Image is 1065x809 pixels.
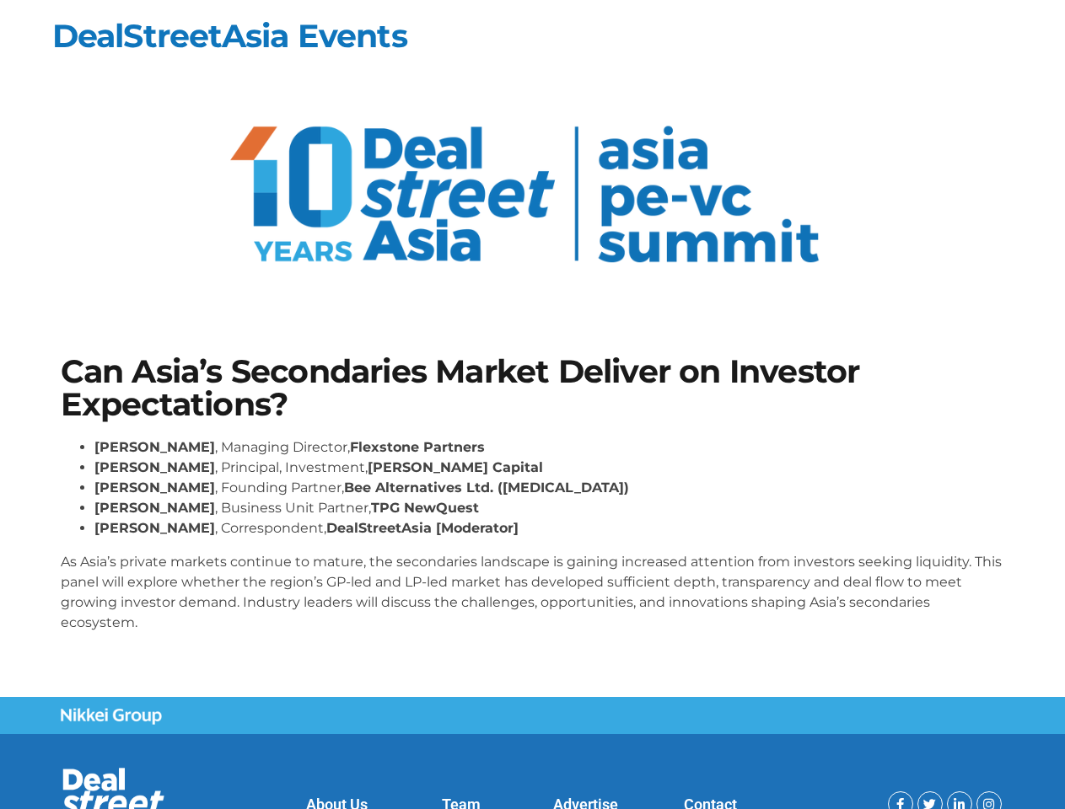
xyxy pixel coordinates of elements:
[94,480,215,496] strong: [PERSON_NAME]
[94,498,1005,518] li: , Business Unit Partner,
[52,16,407,56] a: DealStreetAsia Events
[94,459,215,475] strong: [PERSON_NAME]
[94,478,1005,498] li: , Founding Partner,
[61,356,1005,421] h1: Can Asia’s Secondaries Market Deliver on Investor Expectations?
[94,458,1005,478] li: , Principal, Investment,
[350,439,485,455] strong: Flexstone Partners
[94,500,215,516] strong: [PERSON_NAME]
[94,518,1005,538] li: , Correspondent,
[61,708,162,725] img: Nikkei Group
[371,500,479,516] strong: TPG NewQuest
[326,520,519,536] strong: DealStreetAsia [Moderator]
[94,520,215,536] strong: [PERSON_NAME]
[344,480,629,496] strong: Bee Alternatives Ltd. ([MEDICAL_DATA])
[61,552,1005,633] p: As Asia’s private markets continue to mature, the secondaries landscape is gaining increased atte...
[94,437,1005,458] li: , Managing Director,
[368,459,543,475] strong: [PERSON_NAME] Capital
[94,439,215,455] strong: [PERSON_NAME]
